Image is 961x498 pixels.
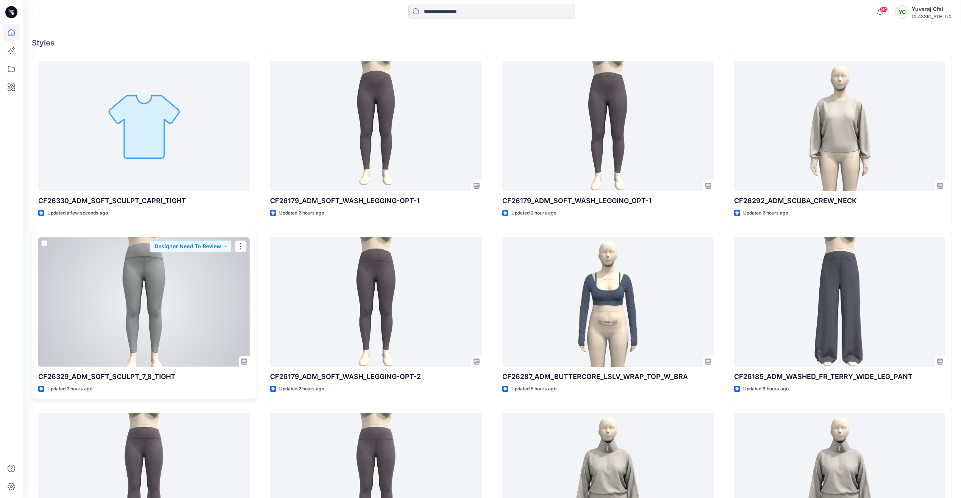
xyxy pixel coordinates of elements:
a: CF26185_ADM_WASHED_FR_TERRY_WIDE_LEG_PANT [734,237,945,366]
p: Updated 6 hours ago [743,385,789,393]
a: CF26330_ADM_SOFT_SCULPT_CAPRI_TIGHT [38,61,250,191]
a: CF26287_ADM_BUTTERCORE_LSLV_WRAP_TOP_W_BRA [502,237,714,366]
p: CF26329_ADM_SOFT_SCULPT_7_8_TIGHT [38,371,250,382]
p: Updated a few seconds ago [47,209,108,217]
p: Updated 2 hours ago [279,385,324,393]
a: CF26329_ADM_SOFT_SCULPT_7_8_TIGHT [38,237,250,366]
h4: Styles [32,38,952,47]
p: CF26179_ADM_SOFT_WASH_LEGGING-OPT-1 [270,196,481,206]
p: Updated 2 hours ago [279,209,324,217]
p: CF26185_ADM_WASHED_FR_TERRY_WIDE_LEG_PANT [734,371,945,382]
p: CF26287_ADM_BUTTERCORE_LSLV_WRAP_TOP_W_BRA [502,371,714,382]
p: Updated 2 hours ago [511,209,556,217]
div: CLASSIC_ATHLUX [912,14,952,19]
p: CF26330_ADM_SOFT_SCULPT_CAPRI_TIGHT [38,196,250,206]
p: Updated 5 hours ago [511,385,556,393]
p: CF26179_ADM_SOFT_WASH_LEGGING_OPT-1 [502,196,714,206]
p: Updated 2 hours ago [47,385,92,393]
p: Updated 2 hours ago [743,209,788,217]
a: CF26179_ADM_SOFT_WASH_LEGGING_OPT-1 [502,61,714,191]
a: CF26179_ADM_SOFT_WASH_LEGGING-OPT-2 [270,237,481,366]
div: YC [895,5,909,19]
span: 94 [880,6,888,13]
p: CF26179_ADM_SOFT_WASH_LEGGING-OPT-2 [270,371,481,382]
a: CF26292_ADM_SCUBA_CREW_NECK [734,61,945,191]
a: CF26179_ADM_SOFT_WASH_LEGGING-OPT-1 [270,61,481,191]
p: CF26292_ADM_SCUBA_CREW_NECK [734,196,945,206]
div: Yuvaraj Cfai [912,5,952,14]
